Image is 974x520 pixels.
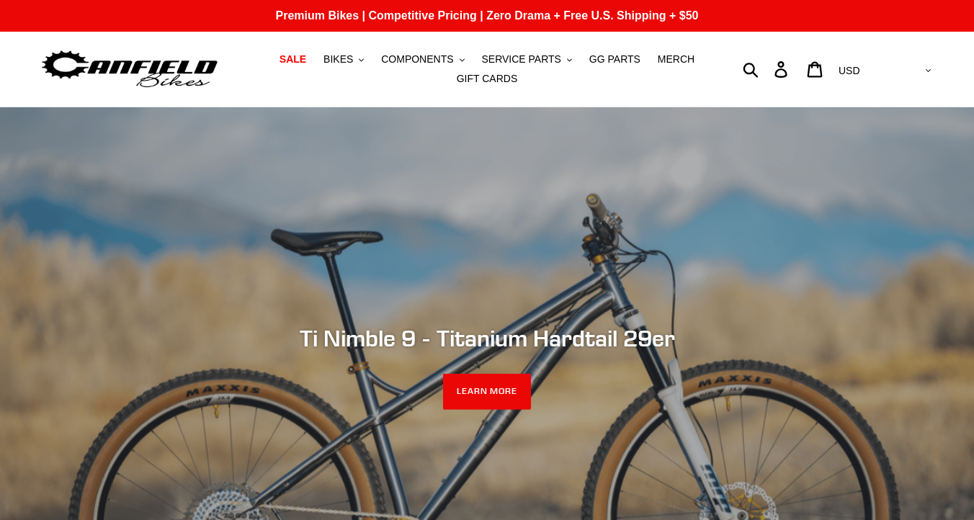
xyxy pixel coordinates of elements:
span: GG PARTS [589,53,640,66]
span: GIFT CARDS [457,73,518,85]
button: SERVICE PARTS [474,50,578,69]
span: BIKES [323,53,353,66]
a: SALE [272,50,313,69]
button: COMPONENTS [374,50,471,69]
a: GG PARTS [582,50,648,69]
span: SERVICE PARTS [481,53,560,66]
a: GIFT CARDS [450,69,525,89]
button: BIKES [316,50,371,69]
span: COMPONENTS [381,53,453,66]
img: Canfield Bikes [40,47,220,92]
a: MERCH [651,50,702,69]
a: LEARN MORE [443,374,532,410]
span: SALE [280,53,306,66]
h2: Ti Nimble 9 - Titanium Hardtail 29er [94,325,880,352]
span: MERCH [658,53,694,66]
